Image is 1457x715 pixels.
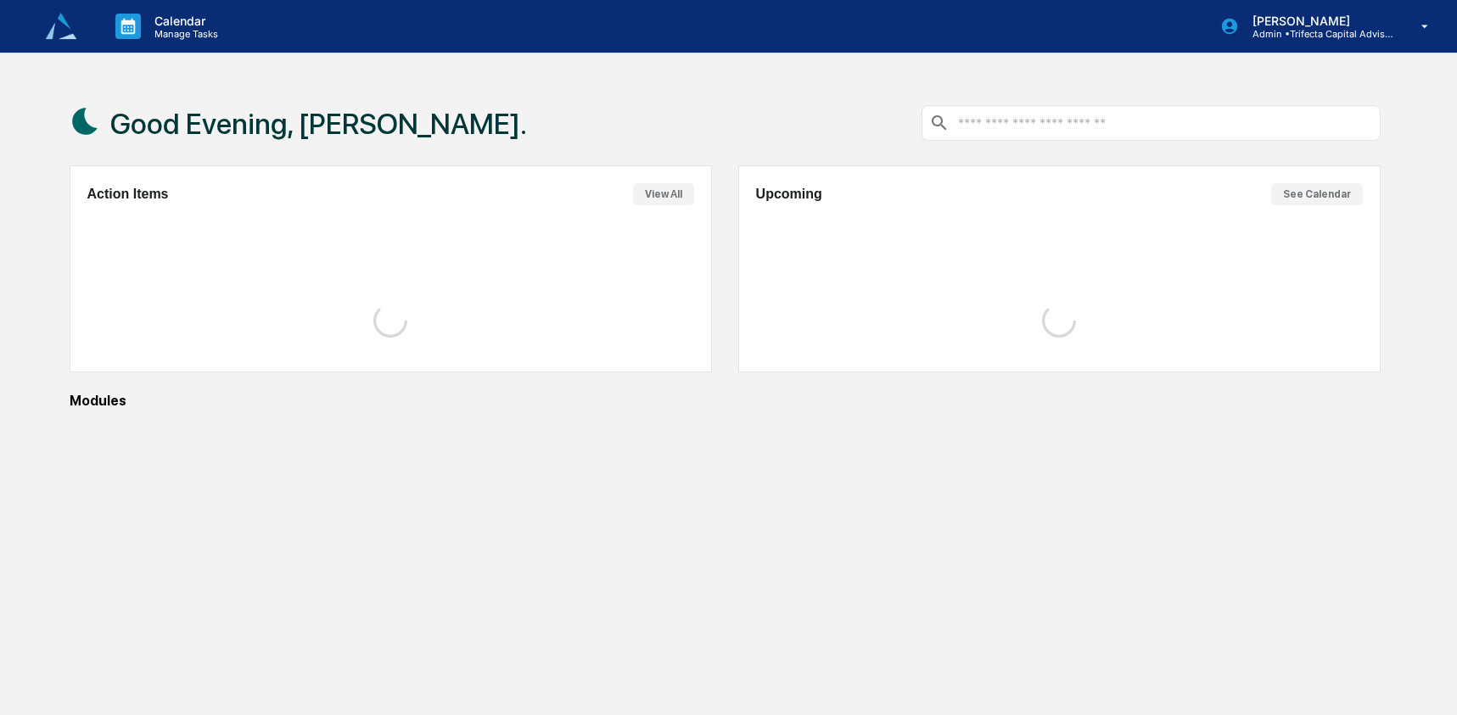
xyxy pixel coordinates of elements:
[70,393,1381,409] div: Modules
[1271,183,1363,205] button: See Calendar
[141,28,227,40] p: Manage Tasks
[110,107,527,141] h1: Good Evening, [PERSON_NAME].
[1239,28,1397,40] p: Admin • Trifecta Capital Advisors
[87,187,169,202] h2: Action Items
[1239,14,1397,28] p: [PERSON_NAME]
[141,14,227,28] p: Calendar
[756,187,822,202] h2: Upcoming
[41,6,81,47] img: logo
[633,183,694,205] button: View All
